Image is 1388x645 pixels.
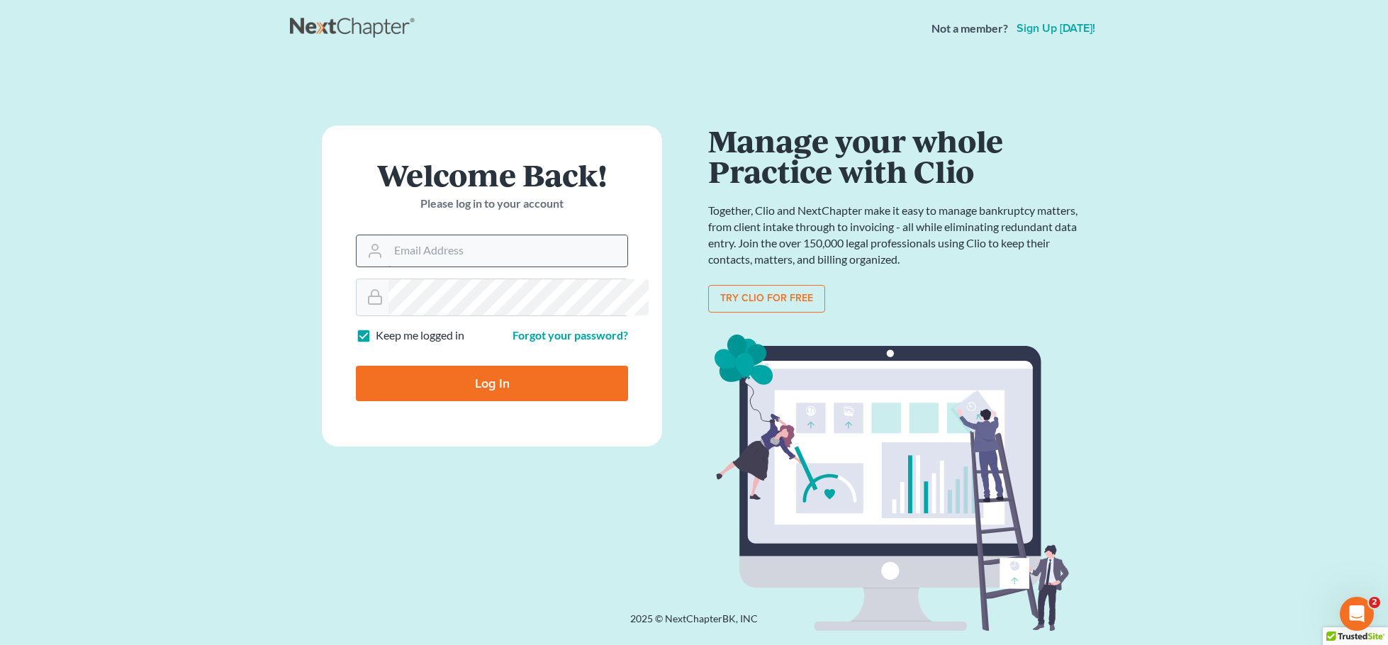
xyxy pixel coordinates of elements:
span: 2 [1369,597,1380,608]
input: Log In [356,366,628,401]
input: Email Address [388,235,627,267]
strong: Not a member? [931,21,1008,37]
h1: Manage your whole Practice with Clio [708,125,1084,186]
a: Forgot your password? [513,328,628,342]
img: clio_bg-1f7fd5e12b4bb4ecf8b57ca1a7e67e4ff233b1f5529bdf2c1c242739b0445cb7.svg [708,330,1084,637]
a: Sign up [DATE]! [1014,23,1098,34]
p: Together, Clio and NextChapter make it easy to manage bankruptcy matters, from client intake thro... [708,203,1084,267]
p: Please log in to your account [356,196,628,212]
div: 2025 © NextChapterBK, INC [290,612,1098,637]
label: Keep me logged in [376,327,464,344]
a: Try clio for free [708,285,825,313]
h1: Welcome Back! [356,159,628,190]
iframe: Intercom live chat [1340,597,1374,631]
